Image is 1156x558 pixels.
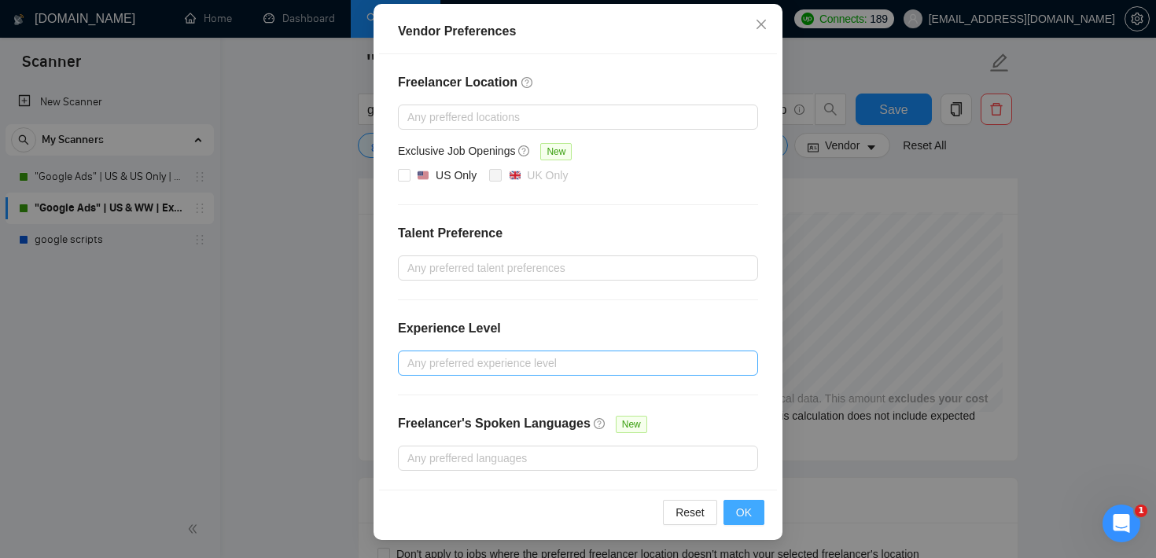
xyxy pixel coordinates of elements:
span: New [616,416,647,433]
button: Close [740,4,782,46]
h4: Experience Level [398,319,501,338]
span: OK [736,504,752,521]
button: OK [723,500,764,525]
div: Vendor Preferences [398,22,758,41]
img: 🇬🇧 [510,170,521,181]
iframe: Intercom live chat [1103,505,1140,542]
h4: Freelancer's Spoken Languages [398,414,591,433]
span: 1 [1135,505,1147,517]
h4: Talent Preference [398,224,758,243]
span: Reset [676,504,705,521]
h4: Freelancer Location [398,73,758,92]
span: question-circle [518,145,531,157]
span: New [540,143,572,160]
h5: Exclusive Job Openings [398,142,515,160]
span: question-circle [594,417,606,430]
span: question-circle [521,76,534,89]
div: UK Only [527,167,568,184]
button: Reset [663,500,717,525]
span: close [755,18,768,31]
div: US Only [436,167,477,184]
img: 🇺🇸 [418,170,429,181]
